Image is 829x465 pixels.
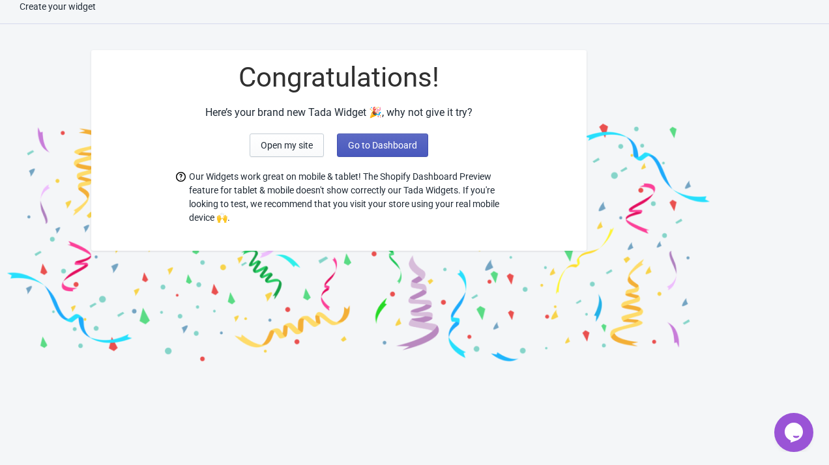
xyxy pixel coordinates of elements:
[348,140,417,150] span: Go to Dashboard
[91,63,587,92] div: Congratulations!
[250,134,324,157] button: Open my site
[358,37,717,366] img: final_2.png
[774,413,816,452] iframe: chat widget
[337,134,428,157] button: Go to Dashboard
[91,105,587,120] div: Here’s your brand new Tada Widget 🎉, why not give it try?
[261,140,313,150] span: Open my site
[189,170,502,225] span: Our Widgets work great on mobile & tablet! The Shopify Dashboard Preview feature for tablet & mob...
